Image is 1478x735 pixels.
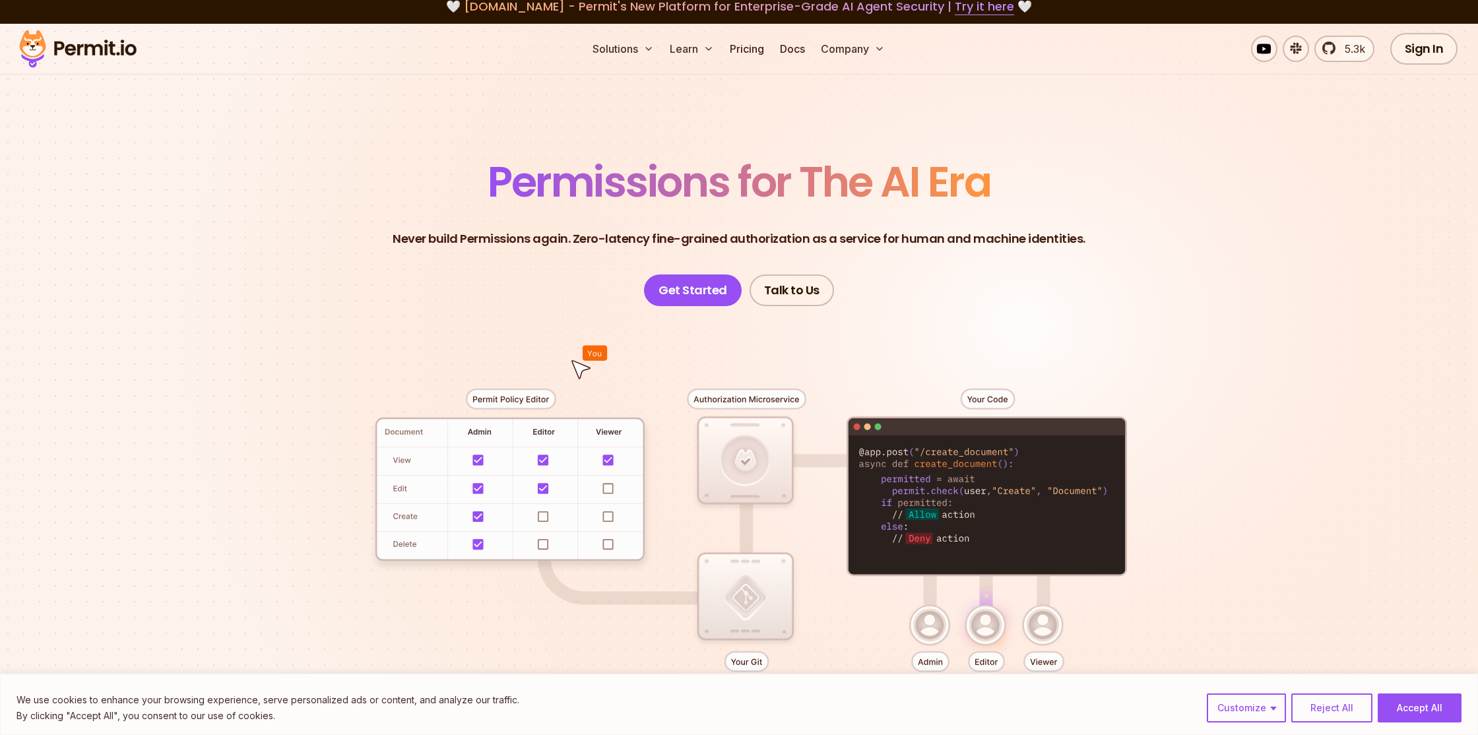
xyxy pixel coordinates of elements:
p: We use cookies to enhance your browsing experience, serve personalized ads or content, and analyz... [16,692,519,708]
a: 5.3k [1314,36,1374,62]
p: By clicking "Accept All", you consent to our use of cookies. [16,708,519,724]
span: 5.3k [1337,41,1365,57]
a: Talk to Us [750,274,834,306]
button: Solutions [587,36,659,62]
a: Docs [775,36,810,62]
a: Get Started [644,274,742,306]
a: Pricing [724,36,769,62]
button: Customize [1207,693,1286,722]
button: Accept All [1378,693,1462,722]
p: Never build Permissions again. Zero-latency fine-grained authorization as a service for human and... [393,230,1085,248]
span: Permissions for The AI Era [488,152,990,211]
button: Reject All [1291,693,1372,722]
button: Company [816,36,890,62]
button: Learn [664,36,719,62]
img: Permit logo [13,26,143,71]
a: Sign In [1390,33,1458,65]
